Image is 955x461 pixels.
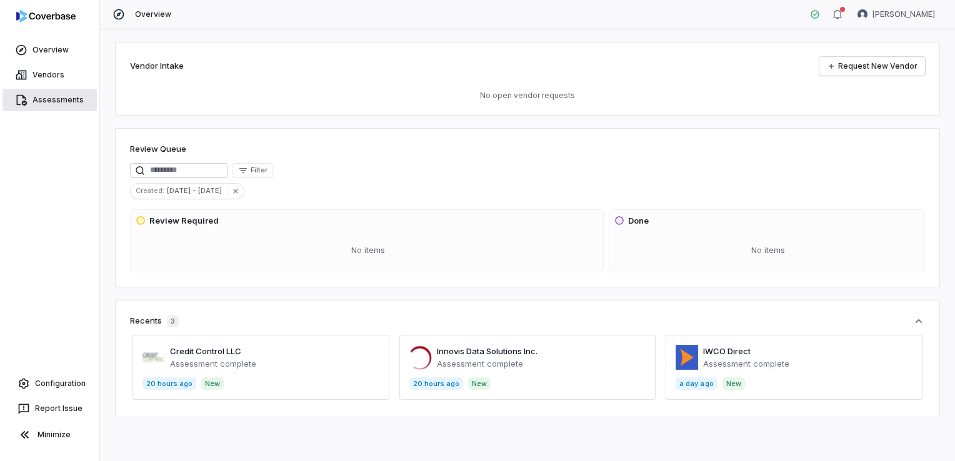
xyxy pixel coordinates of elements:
[130,315,925,327] button: Recents3
[614,234,922,267] div: No items
[131,185,167,196] span: Created :
[2,89,97,111] a: Assessments
[130,143,186,156] h1: Review Queue
[16,10,76,22] img: logo-D7KZi-bG.svg
[35,379,86,389] span: Configuration
[5,372,94,395] a: Configuration
[872,9,935,19] span: [PERSON_NAME]
[628,215,649,227] h3: Done
[32,45,69,55] span: Overview
[5,397,94,420] button: Report Issue
[437,346,537,356] a: Innovis Data Solutions Inc.
[32,95,84,105] span: Assessments
[35,404,82,414] span: Report Issue
[136,234,601,267] div: No items
[170,346,241,356] a: Credit Control LLC
[2,64,97,86] a: Vendors
[857,9,867,19] img: Isaac Mousel avatar
[5,422,94,447] button: Minimize
[130,60,184,72] h2: Vendor Intake
[167,185,227,196] span: [DATE] - [DATE]
[2,39,97,61] a: Overview
[149,215,219,227] h3: Review Required
[130,91,925,101] p: No open vendor requests
[819,57,925,76] a: Request New Vendor
[37,430,71,440] span: Minimize
[703,346,751,356] a: IWCO Direct
[130,315,179,327] div: Recents
[135,9,171,19] span: Overview
[232,163,273,178] button: Filter
[251,166,267,175] span: Filter
[32,70,64,80] span: Vendors
[167,315,179,327] span: 3
[850,5,942,24] button: Isaac Mousel avatar[PERSON_NAME]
